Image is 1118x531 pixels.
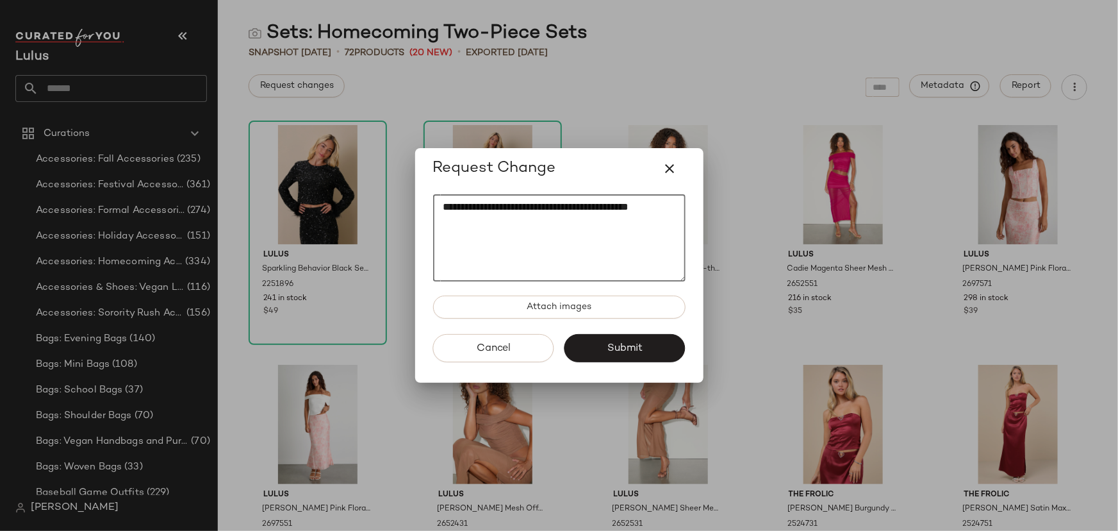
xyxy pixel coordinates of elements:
button: Attach images [433,296,686,319]
button: Cancel [433,334,554,362]
span: Request Change [433,158,556,179]
span: Submit [607,342,643,355]
span: Cancel [475,342,511,355]
span: Attach images [526,302,591,312]
button: Submit [564,334,686,362]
